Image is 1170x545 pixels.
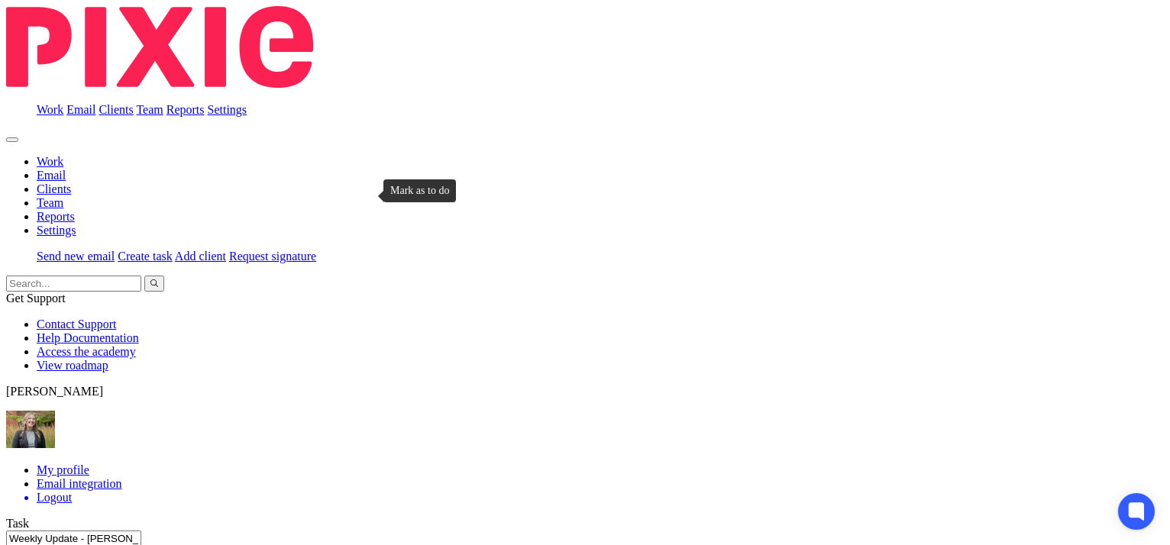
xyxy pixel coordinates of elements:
[37,345,136,358] a: Access the academy
[37,155,63,168] a: Work
[37,210,75,223] a: Reports
[6,385,1164,398] p: [PERSON_NAME]
[175,250,226,263] a: Add client
[37,477,122,490] a: Email integration
[66,103,95,116] a: Email
[37,182,71,195] a: Clients
[136,103,163,116] a: Team
[208,103,247,116] a: Settings
[37,359,108,372] a: View roadmap
[37,196,63,209] a: Team
[118,250,173,263] a: Create task
[37,463,89,476] a: My profile
[37,169,66,182] a: Email
[6,6,313,88] img: Pixie
[37,250,115,263] a: Send new email
[6,276,141,292] input: Search
[6,411,55,448] img: image.jpg
[166,103,205,116] a: Reports
[229,250,316,263] a: Request signature
[37,103,63,116] a: Work
[6,517,29,530] label: Task
[99,103,133,116] a: Clients
[37,491,72,504] span: Logout
[37,331,139,344] a: Help Documentation
[144,276,164,292] button: Search
[37,491,1164,505] a: Logout
[37,318,116,331] a: Contact Support
[37,224,76,237] a: Settings
[6,292,66,305] span: Get Support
